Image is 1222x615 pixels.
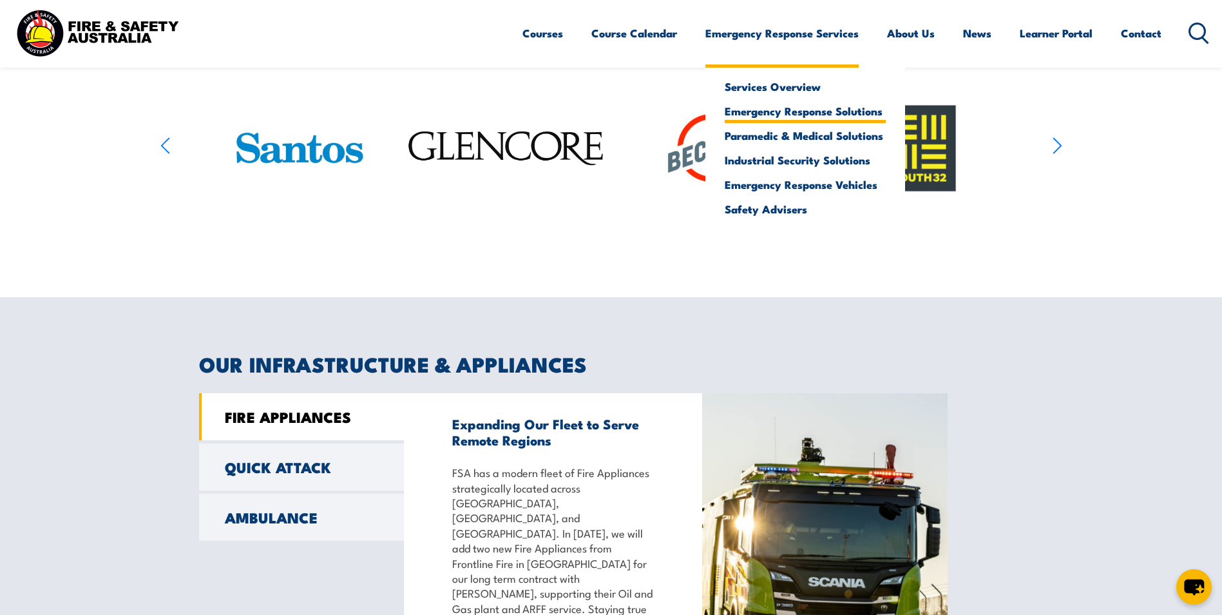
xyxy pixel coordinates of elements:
[725,154,886,166] a: Industrial Security Solutions
[591,16,677,50] a: Course Calendar
[887,16,935,50] a: About Us
[199,494,404,541] a: AMBULANCE
[855,100,984,197] img: SOUTH32 Logo
[405,81,609,217] img: Glencore-logo
[725,179,886,190] a: Emergency Response Vehicles
[1020,16,1093,50] a: Learner Portal
[705,16,859,50] a: Emergency Response Services
[199,355,1024,373] h2: OUR INFRASTRUCTURE & APPLIANCES
[963,16,991,50] a: News
[725,105,886,117] a: Emergency Response Solutions
[725,81,886,92] a: Services Overview
[1176,569,1212,605] button: chat-button
[725,203,886,215] a: Safety Advisers
[1121,16,1161,50] a: Contact
[452,416,654,448] h3: Expanding Our Fleet to Serve Remote Regions
[649,95,778,201] img: Bechtel_Logo_RGB
[199,393,404,440] a: FIRE APPLIANCES
[522,16,563,50] a: Courses
[725,130,886,141] a: Paramedic & Medical Solutions
[231,96,368,200] img: santos-logo
[199,444,404,491] a: QUICK ATTACK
